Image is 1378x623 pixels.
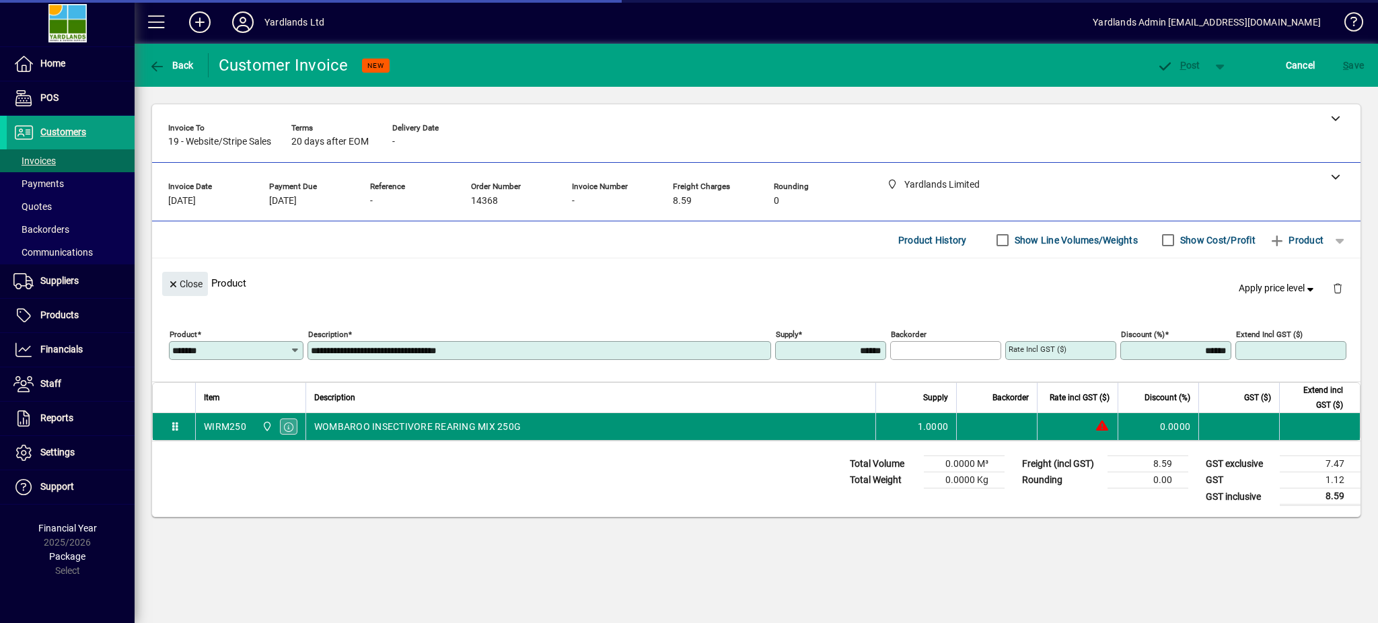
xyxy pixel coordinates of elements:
span: - [572,196,575,207]
span: - [392,137,395,147]
td: Freight (incl GST) [1015,456,1108,472]
td: 0.0000 [1118,413,1198,440]
span: Product History [898,229,967,251]
span: WOMBAROO INSECTIVORE REARING MIX 250G [314,420,521,433]
div: Product [152,258,1361,307]
label: Show Cost/Profit [1177,233,1256,247]
button: Cancel [1282,53,1319,77]
span: Communications [13,247,93,258]
td: GST exclusive [1199,456,1280,472]
mat-label: Rate incl GST ($) [1009,344,1066,354]
span: Financial Year [38,523,97,534]
span: Quotes [13,201,52,212]
span: Suppliers [40,275,79,286]
a: Support [7,470,135,504]
span: POS [40,92,59,103]
td: 0.00 [1108,472,1188,488]
span: NEW [367,61,384,70]
app-page-header-button: Close [159,277,211,289]
a: Home [7,47,135,81]
div: Customer Invoice [219,54,349,76]
button: Profile [221,10,264,34]
td: GST [1199,472,1280,488]
mat-label: Supply [776,330,798,339]
a: POS [7,81,135,115]
td: Rounding [1015,472,1108,488]
mat-label: Discount (%) [1121,330,1165,339]
span: Supply [923,390,948,405]
span: Settings [40,447,75,457]
a: Reports [7,402,135,435]
span: 1.0000 [918,420,949,433]
a: Invoices [7,149,135,172]
div: WIRM250 [204,420,246,433]
a: Knowledge Base [1334,3,1361,46]
a: Staff [7,367,135,401]
button: Save [1340,53,1367,77]
span: Customers [40,126,86,137]
a: Payments [7,172,135,195]
span: Invoices [13,155,56,166]
span: Backorder [992,390,1029,405]
td: Total Weight [843,472,924,488]
a: Communications [7,241,135,264]
span: - [370,196,373,207]
app-page-header-button: Delete [1321,282,1354,294]
span: Payments [13,178,64,189]
button: Product [1262,228,1330,252]
span: Description [314,390,355,405]
span: Financials [40,344,83,355]
span: Item [204,390,220,405]
span: Close [168,273,203,295]
button: Post [1150,53,1207,77]
td: 7.47 [1280,456,1361,472]
a: Financials [7,333,135,367]
span: ost [1157,60,1200,71]
td: 0.0000 Kg [924,472,1005,488]
mat-label: Description [308,330,348,339]
span: Cancel [1286,54,1315,76]
mat-label: Backorder [891,330,927,339]
span: Apply price level [1239,281,1317,295]
td: Total Volume [843,456,924,472]
span: Product [1269,229,1323,251]
span: Package [49,551,85,562]
span: [DATE] [168,196,196,207]
a: Settings [7,436,135,470]
button: Add [178,10,221,34]
span: Backorders [13,224,69,235]
span: Staff [40,378,61,389]
span: Support [40,481,74,492]
div: Yardlands Ltd [264,11,324,33]
span: P [1180,60,1186,71]
label: Show Line Volumes/Weights [1012,233,1138,247]
a: Backorders [7,218,135,241]
app-page-header-button: Back [135,53,209,77]
button: Close [162,272,208,296]
td: 8.59 [1280,488,1361,505]
mat-label: Product [170,330,197,339]
span: 0 [774,196,779,207]
mat-label: Extend incl GST ($) [1236,330,1303,339]
span: Yardlands Limited [258,419,274,434]
span: Home [40,58,65,69]
button: Back [145,53,197,77]
td: GST inclusive [1199,488,1280,505]
span: S [1343,60,1348,71]
span: 19 - Website/Stripe Sales [168,137,271,147]
span: 14368 [471,196,498,207]
span: GST ($) [1244,390,1271,405]
span: [DATE] [269,196,297,207]
a: Quotes [7,195,135,218]
span: Rate incl GST ($) [1050,390,1110,405]
td: 1.12 [1280,472,1361,488]
td: 0.0000 M³ [924,456,1005,472]
span: 8.59 [673,196,692,207]
span: Discount (%) [1145,390,1190,405]
span: Back [149,60,194,71]
a: Products [7,299,135,332]
span: Extend incl GST ($) [1288,383,1343,412]
a: Suppliers [7,264,135,298]
div: Yardlands Admin [EMAIL_ADDRESS][DOMAIN_NAME] [1093,11,1321,33]
span: Reports [40,412,73,423]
